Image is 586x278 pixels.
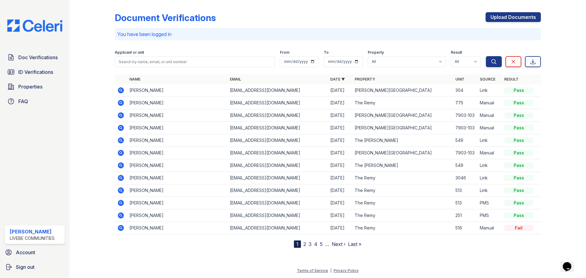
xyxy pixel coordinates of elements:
td: [EMAIL_ADDRESS][DOMAIN_NAME] [227,122,328,134]
a: Next › [332,241,345,247]
td: 3046 [453,172,477,184]
a: Terms of Service [297,268,328,273]
label: To [324,50,329,55]
a: 4 [314,241,317,247]
a: Sign out [2,261,67,273]
td: [DATE] [328,147,352,159]
td: [EMAIL_ADDRESS][DOMAIN_NAME] [227,172,328,184]
td: [PERSON_NAME] [127,147,227,159]
td: 513 [453,197,477,209]
td: 549 [453,159,477,172]
a: Doc Verifications [5,51,65,63]
td: [PERSON_NAME] [127,97,227,109]
td: Manual [477,122,502,134]
td: Link [477,184,502,197]
a: Result [504,77,519,81]
div: [PERSON_NAME] [10,228,55,235]
td: [DATE] [328,122,352,134]
td: [PERSON_NAME] [127,172,227,184]
div: 1 [294,240,301,248]
div: | [330,268,331,273]
td: The Remy [352,209,453,222]
td: Link [477,172,502,184]
td: [PERSON_NAME][GEOGRAPHIC_DATA] [352,147,453,159]
td: [PERSON_NAME] [127,222,227,234]
td: Manual [477,109,502,122]
td: 304 [453,84,477,97]
td: 549 [453,134,477,147]
td: [PERSON_NAME][GEOGRAPHIC_DATA] [352,109,453,122]
td: [PERSON_NAME][GEOGRAPHIC_DATA] [352,122,453,134]
td: 7903-103 [453,109,477,122]
div: Pass [504,212,534,218]
td: [DATE] [328,84,352,97]
div: Pass [504,187,534,193]
iframe: chat widget [560,254,580,272]
span: Properties [18,83,42,90]
div: Pass [504,87,534,93]
div: Fail [504,225,534,231]
a: Property [355,77,375,81]
div: Pass [504,137,534,143]
td: [PERSON_NAME] [127,134,227,147]
a: Privacy Policy [334,268,359,273]
td: The Remy [352,184,453,197]
a: 2 [303,241,306,247]
div: LiveBe Communities [10,235,55,241]
td: [DATE] [328,159,352,172]
td: Manual [477,222,502,234]
div: Pass [504,162,534,168]
div: Pass [504,100,534,106]
td: 251 [453,209,477,222]
a: 3 [309,241,312,247]
td: [EMAIL_ADDRESS][DOMAIN_NAME] [227,134,328,147]
td: [PERSON_NAME] [127,159,227,172]
span: FAQ [18,98,28,105]
td: [EMAIL_ADDRESS][DOMAIN_NAME] [227,97,328,109]
td: Manual [477,97,502,109]
a: 5 [320,241,323,247]
label: Applicant or unit [115,50,144,55]
td: Link [477,134,502,147]
div: Pass [504,200,534,206]
td: 7903-103 [453,122,477,134]
td: Link [477,159,502,172]
td: The Remy [352,97,453,109]
img: CE_Logo_Blue-a8612792a0a2168367f1c8372b55b34899dd931a85d93a1a3d3e32e68fde9ad4.png [2,20,67,32]
p: You have been logged in [117,31,538,38]
div: Pass [504,125,534,131]
span: … [325,240,329,248]
td: 516 [453,222,477,234]
td: [EMAIL_ADDRESS][DOMAIN_NAME] [227,209,328,222]
td: [EMAIL_ADDRESS][DOMAIN_NAME] [227,184,328,197]
td: [DATE] [328,109,352,122]
td: [PERSON_NAME][GEOGRAPHIC_DATA] [352,84,453,97]
a: Upload Documents [486,12,541,22]
a: Email [230,77,241,81]
td: [EMAIL_ADDRESS][DOMAIN_NAME] [227,197,328,209]
td: The Remy [352,172,453,184]
td: [DATE] [328,209,352,222]
td: 7903-103 [453,147,477,159]
td: [DATE] [328,172,352,184]
span: Sign out [16,263,34,271]
label: Property [368,50,384,55]
a: FAQ [5,95,65,107]
td: [DATE] [328,134,352,147]
td: [PERSON_NAME] [127,209,227,222]
td: [DATE] [328,197,352,209]
td: [EMAIL_ADDRESS][DOMAIN_NAME] [227,84,328,97]
label: From [280,50,289,55]
td: 775 [453,97,477,109]
td: [EMAIL_ADDRESS][DOMAIN_NAME] [227,159,328,172]
a: Properties [5,81,65,93]
td: PMS [477,197,502,209]
div: Pass [504,150,534,156]
td: [DATE] [328,184,352,197]
a: Last » [348,241,361,247]
a: Date ▼ [330,77,345,81]
td: [PERSON_NAME] [127,122,227,134]
td: 513 [453,184,477,197]
td: [EMAIL_ADDRESS][DOMAIN_NAME] [227,109,328,122]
